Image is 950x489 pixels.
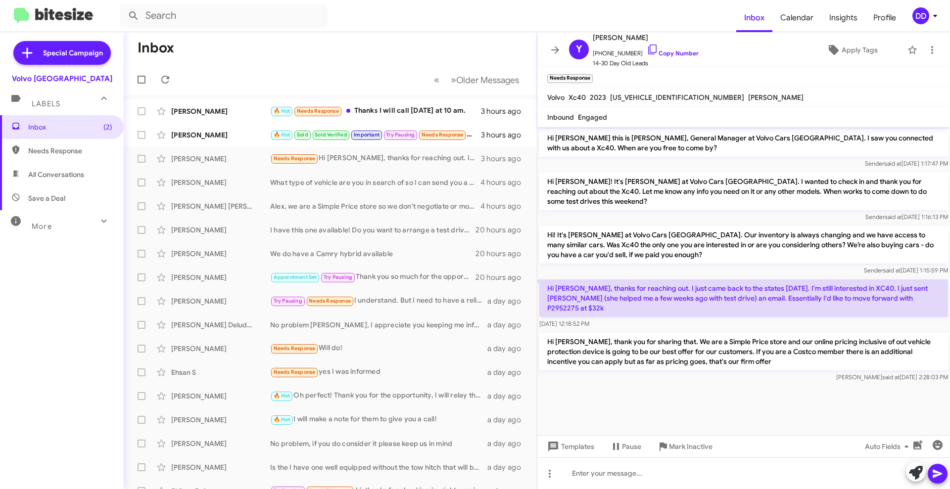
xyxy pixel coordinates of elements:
[487,391,529,401] div: a day ago
[547,74,593,83] small: Needs Response
[270,153,481,164] div: Hi [PERSON_NAME], thanks for reaching out. I just came back to the states [DATE]. I'm still inter...
[547,93,565,102] span: Volvo
[28,146,112,156] span: Needs Response
[475,225,529,235] div: 20 hours ago
[545,438,594,455] span: Templates
[487,320,529,330] div: a day ago
[274,416,290,423] span: 🔥 Hot
[748,93,804,102] span: [PERSON_NAME]
[28,122,112,132] span: Inbox
[297,132,308,138] span: Sold
[865,213,948,221] span: Sender [DATE] 1:16:13 PM
[428,70,525,90] nav: Page navigation example
[270,249,475,259] div: We do have a Camry hybrid available
[481,106,529,116] div: 3 hours ago
[315,132,347,138] span: Sold Verified
[274,345,316,352] span: Needs Response
[171,201,270,211] div: [PERSON_NAME] [PERSON_NAME]
[270,414,487,425] div: I will make a note for them to give you a call!
[274,298,302,304] span: Try Pausing
[28,193,65,203] span: Save a Deal
[274,108,290,114] span: 🔥 Hot
[885,213,902,221] span: said at
[772,3,821,32] a: Calendar
[32,222,52,231] span: More
[821,3,865,32] a: Insights
[539,320,589,327] span: [DATE] 12:18:52 PM
[736,3,772,32] a: Inbox
[602,438,649,455] button: Pause
[171,367,270,377] div: Ehsan S
[865,160,948,167] span: Sender [DATE] 1:17:47 PM
[270,271,475,283] div: Thank you so much for the opportunity! We will definitely be in contact if we need anything addit...
[539,173,948,210] p: Hi [PERSON_NAME]! It's [PERSON_NAME] at Volvo Cars [GEOGRAPHIC_DATA]. I wanted to check in and th...
[884,160,902,167] span: said at
[904,7,939,24] button: DD
[43,48,103,58] span: Special Campaign
[120,4,328,28] input: Search
[445,70,525,90] button: Next
[270,320,487,330] div: No problem [PERSON_NAME], I appreciate you keeping me informed. If there is anything we can help ...
[865,438,912,455] span: Auto Fields
[354,132,380,138] span: Important
[475,272,529,282] div: 20 hours ago
[297,108,339,114] span: Needs Response
[270,105,481,117] div: Thanks I will call [DATE] at 10 am.
[480,178,529,187] div: 4 hours ago
[539,129,948,157] p: Hi [PERSON_NAME] this is [PERSON_NAME], General Manager at Volvo Cars [GEOGRAPHIC_DATA]. I saw yo...
[539,279,948,317] p: Hi [PERSON_NAME], thanks for reaching out. I just came back to the states [DATE]. I'm still inter...
[171,391,270,401] div: [PERSON_NAME]
[32,99,60,108] span: Labels
[451,74,456,86] span: »
[610,93,744,102] span: [US_VEHICLE_IDENTIFICATION_NUMBER]
[270,462,487,472] div: Is the I have one well equipped without the tow hitch that will be available in the next week! [U...
[28,170,84,179] span: All Conversations
[309,298,351,304] span: Needs Response
[669,438,712,455] span: Mark Inactive
[171,320,270,330] div: [PERSON_NAME] Deluda [PERSON_NAME]
[274,393,290,399] span: 🔥 Hot
[481,154,529,164] div: 3 hours ago
[274,274,317,280] span: Appointment Set
[270,225,475,235] div: I have this one available! Do you want to arrange a test drive [DATE] or [DATE]? [URL][DOMAIN_NAME]
[270,343,487,354] div: Will do!
[171,296,270,306] div: [PERSON_NAME]
[386,132,415,138] span: Try Pausing
[171,439,270,448] div: [PERSON_NAME]
[171,130,270,140] div: [PERSON_NAME]
[171,462,270,472] div: [PERSON_NAME]
[487,296,529,306] div: a day ago
[270,295,487,307] div: I understand. But I need to have a reliable car at that price.
[428,70,445,90] button: Previous
[480,201,529,211] div: 4 hours ago
[270,390,487,401] div: Oh perfect! Thank you for the opportunity, I will relay the message to [PERSON_NAME]
[593,32,699,44] span: [PERSON_NAME]
[539,226,948,264] p: Hi! It's [PERSON_NAME] at Volvo Cars [GEOGRAPHIC_DATA]. Our inventory is always changing and we h...
[578,113,607,122] span: Engaged
[537,438,602,455] button: Templates
[539,333,948,370] p: Hi [PERSON_NAME], thank you for sharing that. We are a Simple Price store and our online pricing ...
[842,41,878,59] span: Apply Tags
[487,439,529,448] div: a day ago
[103,122,112,132] span: (2)
[274,369,316,375] span: Needs Response
[171,344,270,354] div: [PERSON_NAME]
[882,373,900,381] span: said at
[883,267,901,274] span: said at
[487,344,529,354] div: a day ago
[270,178,480,187] div: What type of vehicle are you in search of so I can send you a relevant list?
[422,132,464,138] span: Needs Response
[171,225,270,235] div: [PERSON_NAME]
[912,7,929,24] div: DD
[171,154,270,164] div: [PERSON_NAME]
[487,415,529,425] div: a day ago
[12,74,112,84] div: Volvo [GEOGRAPHIC_DATA]
[456,75,519,86] span: Older Messages
[864,267,948,274] span: Sender [DATE] 1:15:59 PM
[171,106,270,116] div: [PERSON_NAME]
[434,74,439,86] span: «
[171,249,270,259] div: [PERSON_NAME]
[593,44,699,58] span: [PHONE_NUMBER]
